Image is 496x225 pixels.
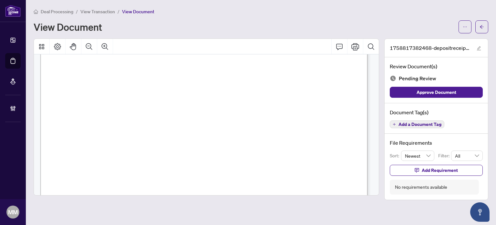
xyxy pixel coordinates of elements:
h4: File Requirements [390,139,483,147]
span: Add a Document Tag [398,122,441,127]
span: View Document [122,9,154,15]
p: Filter: [438,152,451,159]
button: Add Requirement [390,165,483,176]
span: Deal Processing [41,9,73,15]
p: Sort: [390,152,401,159]
button: Add a Document Tag [390,120,444,128]
span: ellipsis [463,25,467,29]
button: Open asap [470,202,490,222]
span: home [34,9,38,14]
span: arrow-left [480,25,484,29]
h4: Review Document(s) [390,62,483,70]
img: Document Status [390,75,396,82]
span: View Transaction [80,9,115,15]
span: All [455,151,479,161]
button: Approve Document [390,87,483,98]
span: Add Requirement [422,165,458,175]
img: logo [5,5,21,17]
h4: Document Tag(s) [390,108,483,116]
span: Newest [405,151,431,161]
span: Pending Review [399,74,436,83]
li: / [76,8,78,15]
li: / [118,8,119,15]
span: edit [477,46,481,51]
div: No requirements available [395,184,447,191]
h1: View Document [34,22,102,32]
span: plus [393,123,396,126]
span: Approve Document [417,87,456,97]
span: 1758817382468-depositreceipt1.jpeg [390,44,470,52]
span: MM [8,208,18,217]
